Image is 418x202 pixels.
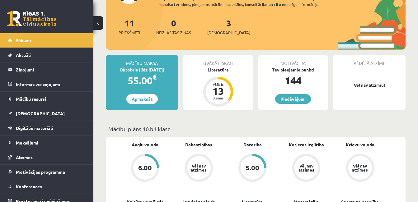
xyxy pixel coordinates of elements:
div: 144 [258,73,328,88]
a: Motivācijas programma [8,165,86,179]
span: [DEMOGRAPHIC_DATA] [207,30,250,36]
a: Konferences [8,179,86,194]
a: Datorika [243,141,262,148]
a: Dabaszinības [185,141,212,148]
div: 13 [209,86,228,96]
a: Angļu valoda [132,141,158,148]
div: 6.00 [138,164,152,171]
a: Literatūra Atlicis 13 dienas [183,67,253,108]
a: Digitālie materiāli [8,121,86,135]
a: Maksājumi [8,135,86,150]
span: Aktuāli [16,52,31,58]
div: 5.00 [246,164,259,171]
a: Apmaksāt [126,94,158,104]
a: Rīgas 1. Tālmācības vidusskola [7,11,57,26]
a: Aktuāli [8,48,86,62]
a: Atzīmes [8,150,86,164]
a: Vēl nav atzīmes [279,154,333,183]
a: Sākums [8,33,86,48]
a: Krievu valoda [346,141,374,148]
span: Motivācijas programma [16,169,65,175]
a: 3[DEMOGRAPHIC_DATA] [207,17,250,36]
span: € [153,72,157,81]
a: [DEMOGRAPHIC_DATA] [8,106,86,121]
div: Pēdējā atzīme [333,55,406,67]
div: Vēl nav atzīmes [298,164,315,172]
a: Vēl nav atzīmes [172,154,226,183]
div: Atlicis [209,82,228,86]
p: Vēl nav atzīmju! [336,82,402,88]
div: Tuvākā ieskaite [183,55,253,67]
span: Atzīmes [16,154,33,160]
a: Ziņojumi [8,62,86,77]
div: Literatūra [183,67,253,73]
div: dienas [209,96,228,100]
span: [DEMOGRAPHIC_DATA] [16,111,65,116]
p: Mācību plāns 10.b1 klase [108,125,403,133]
div: Oktobris (līdz [DATE]) [106,67,178,73]
a: 5.00 [226,154,279,183]
div: Vēl nav atzīmes [190,164,208,172]
div: Vēl nav atzīmes [351,164,369,172]
legend: Ziņojumi [16,62,86,77]
span: Digitālie materiāli [16,125,53,131]
span: Konferences [16,184,42,189]
span: Mācību resursi [16,96,46,102]
div: Mācību maksa [106,55,178,67]
a: Mācību resursi [8,92,86,106]
div: Motivācija [258,55,328,67]
a: Vēl nav atzīmes [333,154,387,183]
a: Piedāvājumi [275,94,311,104]
legend: Informatīvie ziņojumi [16,77,86,91]
a: Karjeras izglītība [289,141,324,148]
legend: Maksājumi [16,135,86,150]
span: Sākums [16,38,32,43]
div: 55.00 [106,73,178,88]
a: 11Priekšmeti [119,17,140,36]
a: 0Neizlasītās ziņas [156,17,191,36]
a: Informatīvie ziņojumi [8,77,86,91]
div: Tev pieejamie punkti [258,67,328,73]
span: Priekšmeti [119,30,140,36]
span: Neizlasītās ziņas [156,30,191,36]
a: 6.00 [118,154,172,183]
